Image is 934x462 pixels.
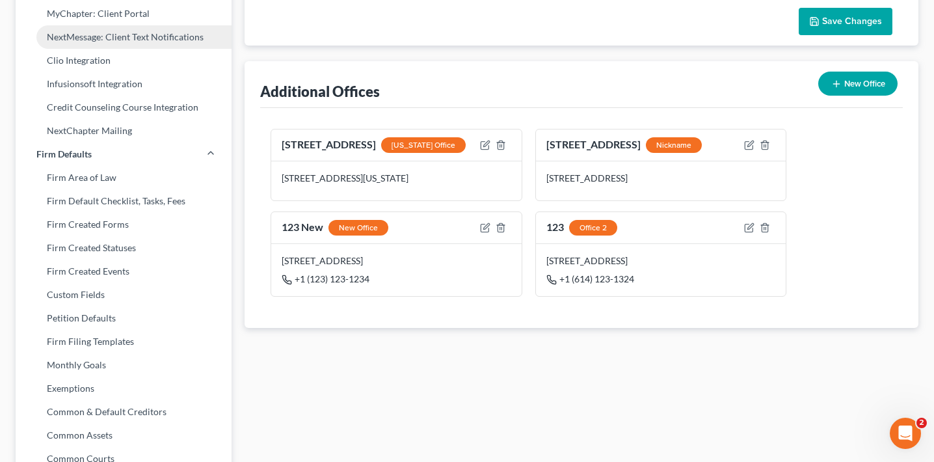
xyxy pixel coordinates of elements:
[16,260,232,283] a: Firm Created Events
[546,220,617,236] div: 123
[16,236,232,260] a: Firm Created Statuses
[890,418,921,449] iframe: Intercom live chat
[328,220,388,236] div: New Office
[16,353,232,377] a: Monthly Goals
[16,25,232,49] a: NextMessage: Client Text Notifications
[282,137,466,154] div: [STREET_ADDRESS]
[282,254,511,267] div: [STREET_ADDRESS]
[822,16,882,27] span: Save Changes
[16,306,232,330] a: Petition Defaults
[569,220,617,236] div: Office 2
[799,8,892,35] button: Save Changes
[16,166,232,189] a: Firm Area of Law
[260,82,380,101] div: Additional Offices
[16,2,232,25] a: MyChapter: Client Portal
[546,137,702,154] div: [STREET_ADDRESS]
[16,377,232,400] a: Exemptions
[16,189,232,213] a: Firm Default Checklist, Tasks, Fees
[646,137,702,153] div: Nickname
[16,330,232,353] a: Firm Filing Templates
[916,418,927,428] span: 2
[16,424,232,447] a: Common Assets
[295,273,369,284] span: +1 (123) 123-1234
[16,283,232,306] a: Custom Fields
[16,72,232,96] a: Infusionsoft Integration
[36,148,92,161] span: Firm Defaults
[381,137,466,153] div: [US_STATE] Office
[16,49,232,72] a: Clio Integration
[818,72,898,96] button: New Office
[16,213,232,236] a: Firm Created Forms
[282,172,511,185] div: [STREET_ADDRESS][US_STATE]
[16,119,232,143] a: NextChapter Mailing
[16,143,232,166] a: Firm Defaults
[282,220,388,236] div: 123 New
[546,254,776,267] div: [STREET_ADDRESS]
[546,172,776,185] div: [STREET_ADDRESS]
[559,273,634,284] span: +1 (614) 123-1324
[16,400,232,424] a: Common & Default Creditors
[16,96,232,119] a: Credit Counseling Course Integration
